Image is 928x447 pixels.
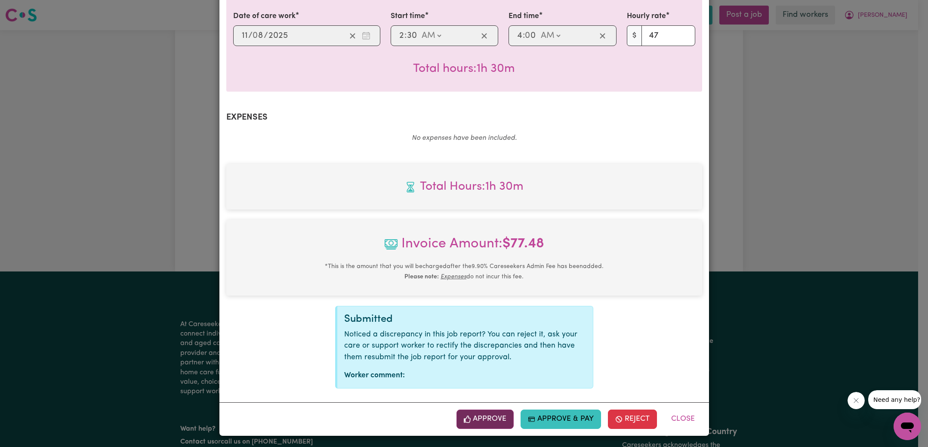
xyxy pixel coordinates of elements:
[521,410,601,429] button: Approve & Pay
[523,31,525,40] span: :
[325,263,604,280] small: This is the amount that you will be charged after the 9.90 % Careseekers Admin Fee has been added...
[344,329,586,363] p: Noticed a discrepancy in this job report? You can reject it, ask your care or support worker to r...
[413,63,515,75] span: Total hours worked: 1 hour 30 minutes
[517,29,523,42] input: --
[359,29,373,42] button: Enter the date of care work
[404,274,439,280] b: Please note:
[233,11,296,22] label: Date of care work
[241,29,248,42] input: --
[264,31,268,40] span: /
[456,410,514,429] button: Approve
[391,11,425,22] label: Start time
[253,29,264,42] input: --
[608,410,657,429] button: Reject
[399,29,404,42] input: --
[226,112,702,123] h2: Expenses
[233,178,695,196] span: Total hours worked: 1 hour 30 minutes
[664,410,702,429] button: Close
[404,31,407,40] span: :
[441,274,466,280] u: Expenses
[248,31,253,40] span: /
[253,31,258,40] span: 0
[233,234,695,261] span: Invoice Amount:
[407,29,417,42] input: --
[344,314,393,324] span: Submitted
[346,29,359,42] button: Clear date
[344,372,405,379] strong: Worker comment:
[868,390,921,409] iframe: Message from company
[525,31,530,40] span: 0
[894,413,921,440] iframe: Button to launch messaging window
[627,11,666,22] label: Hourly rate
[503,237,544,251] b: $ 77.48
[525,29,536,42] input: --
[848,392,865,409] iframe: Close message
[412,135,517,142] em: No expenses have been included.
[627,25,642,46] span: $
[509,11,539,22] label: End time
[268,29,288,42] input: ----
